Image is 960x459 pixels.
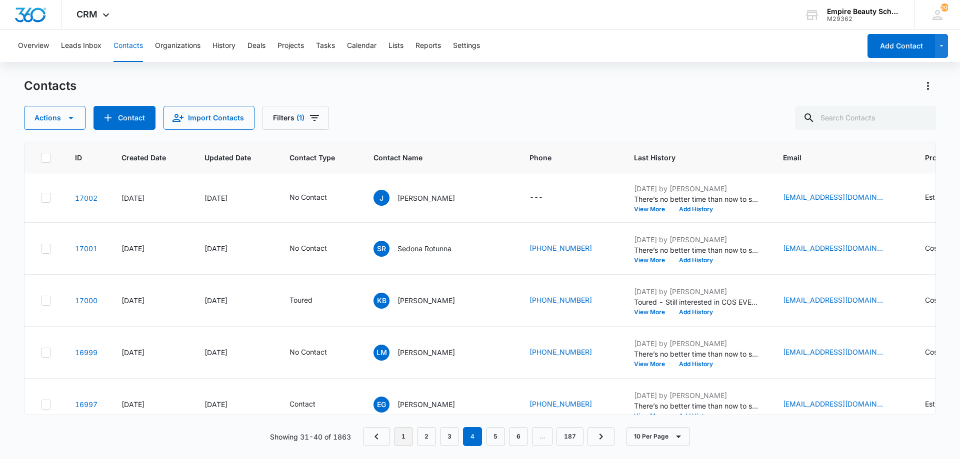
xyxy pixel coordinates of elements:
[289,347,345,359] div: Contact Type - No Contact - Select to Edit Field
[262,106,329,130] button: Filters
[940,3,948,11] span: 209
[672,257,720,263] button: Add History
[363,427,614,446] nav: Pagination
[783,399,883,409] a: [EMAIL_ADDRESS][DOMAIN_NAME]
[634,309,672,315] button: View More
[925,192,954,202] div: Esthetics
[529,295,592,305] a: [PHONE_NUMBER]
[397,193,455,203] p: [PERSON_NAME]
[529,192,561,204] div: Phone - - Select to Edit Field
[827,15,900,22] div: account id
[373,397,473,413] div: Contact Name - Emma Grimes - Select to Edit Field
[247,30,265,62] button: Deals
[529,347,592,357] a: [PHONE_NUMBER]
[61,30,101,62] button: Leads Inbox
[672,361,720,367] button: Add History
[634,390,759,401] p: [DATE] by [PERSON_NAME]
[75,296,97,305] a: Navigate to contact details page for Kevynn Bouchard
[204,243,265,254] div: [DATE]
[783,347,901,359] div: Email - l.miner734@gmail.com - Select to Edit Field
[783,295,901,307] div: Email - kevynn999@gmail.com - Select to Edit Field
[121,295,180,306] div: [DATE]
[529,399,610,411] div: Phone - (802) 282-5347 - Select to Edit Field
[24,106,85,130] button: Actions
[75,194,97,202] a: Navigate to contact details page for Jose
[783,192,883,202] a: [EMAIL_ADDRESS][DOMAIN_NAME]
[394,427,413,446] a: Page 1
[289,347,327,357] div: No Contact
[204,399,265,410] div: [DATE]
[373,345,473,361] div: Contact Name - Lana Miner - Select to Edit Field
[204,152,251,163] span: Updated Date
[634,361,672,367] button: View More
[163,106,254,130] button: Import Contacts
[289,192,327,202] div: No Contact
[509,427,528,446] a: Page 6
[373,345,389,361] span: LM
[289,295,330,307] div: Contact Type - Toured - Select to Edit Field
[373,293,389,309] span: KB
[388,30,403,62] button: Lists
[529,347,610,359] div: Phone - +1 (603) 456-4250 - Select to Edit Field
[289,399,333,411] div: Contact Type - Contact - Select to Edit Field
[672,413,720,419] button: Add History
[289,243,345,255] div: Contact Type - No Contact - Select to Edit Field
[121,399,180,410] div: [DATE]
[634,297,759,307] p: Toured - Still interested in COS EVES. She is thinking that she wants to be a mortician. Unsure w...
[634,206,672,212] button: View More
[867,34,935,58] button: Add Contact
[155,30,200,62] button: Organizations
[373,190,473,206] div: Contact Name - Jose - Select to Edit Field
[634,234,759,245] p: [DATE] by [PERSON_NAME]
[289,295,312,305] div: Toured
[940,3,948,11] div: notifications count
[121,243,180,254] div: [DATE]
[634,152,744,163] span: Last History
[397,399,455,410] p: [PERSON_NAME]
[795,106,936,130] input: Search Contacts
[634,245,759,255] p: There’s no better time than now to start a rewarding career that excites you and opens new opport...
[75,244,97,253] a: Navigate to contact details page for Sedona Rotunna
[75,152,83,163] span: ID
[296,114,304,121] span: (1)
[529,152,595,163] span: Phone
[920,78,936,94] button: Actions
[121,193,180,203] div: [DATE]
[373,241,469,257] div: Contact Name - Sedona Rotunna - Select to Edit Field
[397,295,455,306] p: [PERSON_NAME]
[24,78,76,93] h1: Contacts
[529,192,543,204] div: ---
[373,241,389,257] span: SR
[373,190,389,206] span: J
[672,206,720,212] button: Add History
[76,9,97,19] span: CRM
[587,427,614,446] a: Next Page
[634,413,672,419] button: View More
[783,243,901,255] div: Email - sedonarotunna5@gmail.com - Select to Edit Field
[634,194,759,204] p: There’s no better time than now to start a rewarding career that excites you and opens new opport...
[347,30,376,62] button: Calendar
[634,257,672,263] button: View More
[316,30,335,62] button: Tasks
[529,295,610,307] div: Phone - (603) 714-2802 - Select to Edit Field
[440,427,459,446] a: Page 3
[634,183,759,194] p: [DATE] by [PERSON_NAME]
[783,347,883,357] a: [EMAIL_ADDRESS][DOMAIN_NAME]
[634,338,759,349] p: [DATE] by [PERSON_NAME]
[529,399,592,409] a: [PHONE_NUMBER]
[783,192,901,204] div: Email - jforeber27@gmail.com - Select to Edit Field
[270,432,351,442] p: Showing 31-40 of 1863
[18,30,49,62] button: Overview
[827,7,900,15] div: account name
[373,397,389,413] span: EG
[397,347,455,358] p: [PERSON_NAME]
[783,295,883,305] a: [EMAIL_ADDRESS][DOMAIN_NAME]
[634,349,759,359] p: There’s no better time than now to start a rewarding career that excites you and opens new opport...
[121,152,166,163] span: Created Date
[783,399,901,411] div: Email - lizgrimes129@gmail.com - Select to Edit Field
[289,192,345,204] div: Contact Type - No Contact - Select to Edit Field
[289,399,315,409] div: Contact
[289,243,327,253] div: No Contact
[626,427,690,446] button: 10 Per Page
[463,427,482,446] em: 4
